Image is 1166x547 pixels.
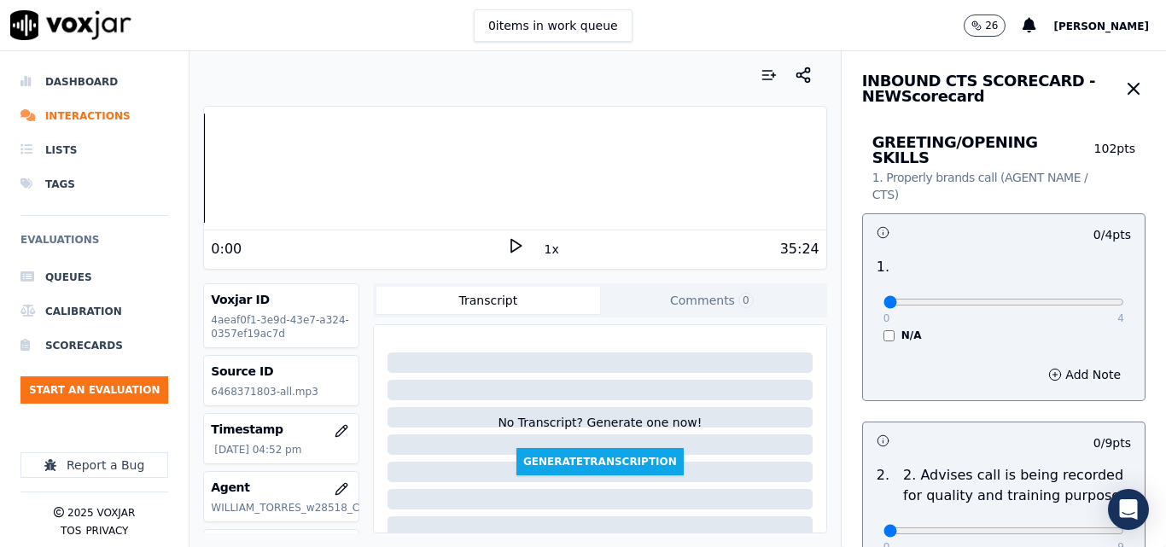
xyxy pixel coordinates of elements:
[20,294,168,329] a: Calibration
[1053,15,1166,36] button: [PERSON_NAME]
[1053,20,1149,32] span: [PERSON_NAME]
[901,329,922,342] label: N/A
[1108,489,1149,530] div: Open Intercom Messenger
[214,443,352,457] p: [DATE] 04:52 pm
[862,73,1122,104] h3: INBOUND CTS SCORECARD - NEW Scorecard
[211,421,352,438] h3: Timestamp
[20,452,168,478] button: Report a Bug
[738,293,754,308] span: 0
[498,414,702,448] div: No Transcript? Generate one now!
[85,524,128,538] button: Privacy
[20,329,168,363] a: Scorecards
[1092,140,1135,203] p: 102 pts
[541,237,563,261] button: 1x
[903,465,1131,506] p: 2. Advises call is being recorded for quality and training purposes
[20,260,168,294] a: Queues
[1117,311,1124,325] p: 4
[780,239,819,259] div: 35:24
[20,65,168,99] a: Dashboard
[20,230,168,260] h6: Evaluations
[1093,434,1131,451] p: 0 / 9 pts
[872,169,1092,203] p: 1. Properly brands call (AGENT NAME / CTS)
[20,376,168,404] button: Start an Evaluation
[376,287,600,314] button: Transcript
[516,448,684,475] button: GenerateTranscription
[10,10,131,40] img: voxjar logo
[870,465,896,506] p: 2 .
[211,479,352,496] h3: Agent
[61,524,81,538] button: TOS
[964,15,1023,37] button: 26
[211,385,352,399] p: 6468371803-all.mp3
[211,363,352,380] h3: Source ID
[67,506,135,520] p: 2025 Voxjar
[211,239,242,259] div: 0:00
[1093,226,1131,243] p: 0 / 4 pts
[211,291,352,308] h3: Voxjar ID
[964,15,1006,37] button: 26
[600,287,824,314] button: Comments
[211,501,352,515] p: WILLIAM_TORRES_w28518_CLEANSKY
[20,133,168,167] a: Lists
[872,135,1092,203] h3: GREETING/OPENING SKILLS
[883,311,890,325] p: 0
[870,257,896,277] p: 1 .
[20,99,168,133] a: Interactions
[1038,363,1131,387] button: Add Note
[474,9,633,42] button: 0items in work queue
[211,313,352,340] p: 4aeaf0f1-3e9d-43e7-a324-0357ef19ac7d
[985,19,998,32] p: 26
[20,167,168,201] a: Tags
